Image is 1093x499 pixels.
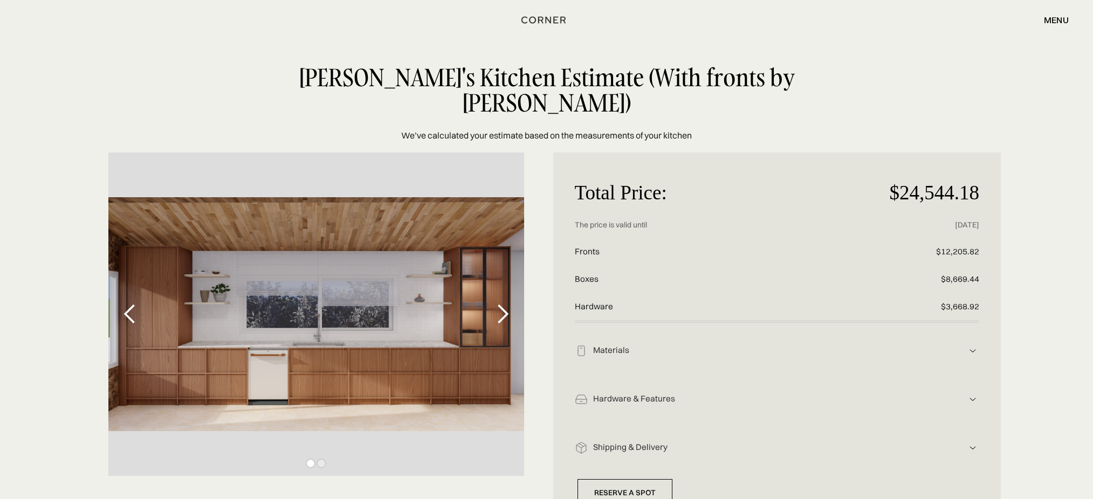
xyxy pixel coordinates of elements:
p: $8,669.44 [844,266,979,293]
div: 1 of 2 [108,153,524,476]
a: home [509,13,584,27]
p: We’ve calculated your estimate based on the measurements of your kitchen [401,129,692,142]
div: previous slide [108,153,152,476]
p: Fronts [575,238,844,266]
div: Show slide 1 of 2 [307,460,314,467]
div: Materials [588,345,967,356]
p: Hardware [575,293,844,321]
div: Hardware & Features [588,393,967,405]
div: [PERSON_NAME]'s Kitchen Estimate (With fronts by [PERSON_NAME]) [277,65,817,116]
p: $24,544.18 [844,174,979,212]
p: $12,205.82 [844,238,979,266]
p: The price is valid until [575,212,844,238]
p: $3,668.92 [844,293,979,321]
div: carousel [108,153,524,476]
p: Total Price: [575,174,844,212]
div: next slide [481,153,524,476]
p: Boxes [575,266,844,293]
div: Shipping & Delivery [588,442,967,453]
div: menu [1033,11,1069,29]
p: [DATE] [844,212,979,238]
div: Show slide 2 of 2 [318,460,325,467]
div: menu [1044,16,1069,24]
